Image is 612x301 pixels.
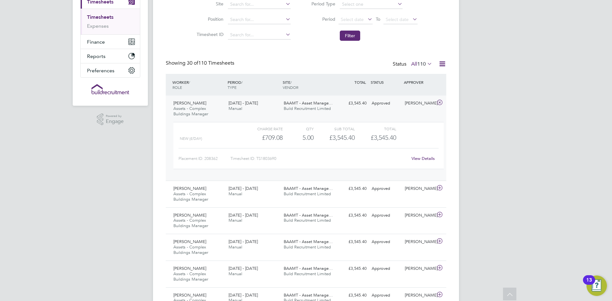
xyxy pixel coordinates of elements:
[87,23,109,29] a: Expenses
[81,63,140,77] button: Preferences
[229,212,258,218] span: [DATE] - [DATE]
[171,76,226,93] div: WORKER
[228,31,291,39] input: Search for...
[242,125,283,133] div: Charge rate
[369,183,402,194] div: Approved
[354,80,366,85] span: TOTAL
[336,263,369,274] div: £3,545.40
[87,53,106,59] span: Reports
[229,266,258,271] span: [DATE] - [DATE]
[81,9,140,34] div: Timesheets
[307,16,335,22] label: Period
[284,186,333,191] span: BAAMT - Asset Manage…
[106,119,124,124] span: Engage
[314,133,355,143] div: £3,545.40
[242,133,283,143] div: £709.08
[402,76,435,88] div: APPROVER
[283,125,314,133] div: QTY
[402,290,435,301] div: [PERSON_NAME]
[412,156,435,161] a: View Details
[97,113,124,125] a: Powered byEngage
[81,35,140,49] button: Finance
[229,271,242,276] span: Manual
[336,290,369,301] div: £3,545.40
[369,210,402,221] div: Approved
[393,60,433,69] div: Status
[229,191,242,197] span: Manual
[173,239,206,244] span: [PERSON_NAME]
[284,292,333,298] span: BAAMT - Asset Manage…
[284,191,331,197] span: Build Recruitment Limited
[173,244,208,255] span: Assets - Complex Buildings Manager
[386,17,409,22] span: Select date
[173,266,206,271] span: [PERSON_NAME]
[284,244,331,250] span: Build Recruitment Limited
[230,154,407,164] div: Timesheet ID: TS1803690
[336,237,369,247] div: £3,545.40
[178,154,230,164] div: Placement ID: 208362
[369,290,402,301] div: Approved
[283,85,298,90] span: VENDOR
[336,183,369,194] div: £3,545.40
[284,271,331,276] span: Build Recruitment Limited
[284,212,333,218] span: BAAMT - Asset Manage…
[229,292,258,298] span: [DATE] - [DATE]
[374,15,382,23] span: To
[173,100,206,106] span: [PERSON_NAME]
[369,76,402,88] div: STATUS
[226,76,281,93] div: PERIOD
[290,80,292,85] span: /
[586,276,607,296] button: Open Resource Center, 13 new notifications
[173,186,206,191] span: [PERSON_NAME]
[284,218,331,223] span: Build Recruitment Limited
[284,106,331,111] span: Build Recruitment Limited
[402,263,435,274] div: [PERSON_NAME]
[355,125,396,133] div: Total
[187,60,198,66] span: 30 of
[417,61,426,67] span: 110
[187,60,234,66] span: 110 Timesheets
[369,237,402,247] div: Approved
[241,80,243,85] span: /
[229,106,242,111] span: Manual
[173,212,206,218] span: [PERSON_NAME]
[81,49,140,63] button: Reports
[173,191,208,202] span: Assets - Complex Buildings Manager
[402,183,435,194] div: [PERSON_NAME]
[173,292,206,298] span: [PERSON_NAME]
[229,239,258,244] span: [DATE] - [DATE]
[402,237,435,247] div: [PERSON_NAME]
[195,32,223,37] label: Timesheet ID
[336,98,369,109] div: £3,545.40
[173,271,208,282] span: Assets - Complex Buildings Manager
[228,15,291,24] input: Search for...
[336,210,369,221] div: £3,545.40
[229,186,258,191] span: [DATE] - [DATE]
[173,218,208,228] span: Assets - Complex Buildings Manager
[106,113,124,119] span: Powered by
[80,84,140,94] a: Go to home page
[369,263,402,274] div: Approved
[411,61,432,67] label: All
[195,16,223,22] label: Position
[340,31,360,41] button: Filter
[180,136,202,141] span: New (£/day)
[173,106,208,117] span: Assets - Complex Buildings Manager
[91,84,129,94] img: buildrec-logo-retina.png
[172,85,182,90] span: ROLE
[314,125,355,133] div: Sub Total
[166,60,236,67] div: Showing
[402,210,435,221] div: [PERSON_NAME]
[307,1,335,7] label: Period Type
[87,14,113,20] a: Timesheets
[189,80,190,85] span: /
[87,68,114,74] span: Preferences
[87,39,105,45] span: Finance
[228,85,237,90] span: TYPE
[402,98,435,109] div: [PERSON_NAME]
[229,100,258,106] span: [DATE] - [DATE]
[341,17,364,22] span: Select date
[284,100,333,106] span: BAAMT - Asset Manage…
[195,1,223,7] label: Site
[369,98,402,109] div: Approved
